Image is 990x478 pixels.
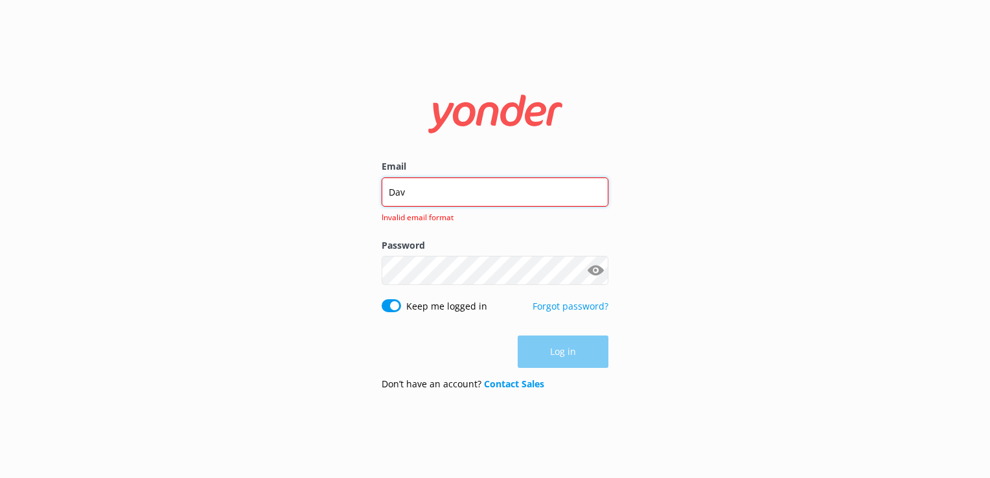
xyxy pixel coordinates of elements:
[382,211,601,223] span: Invalid email format
[382,238,608,253] label: Password
[533,300,608,312] a: Forgot password?
[582,258,608,284] button: Show password
[484,378,544,390] a: Contact Sales
[406,299,487,313] label: Keep me logged in
[382,159,608,174] label: Email
[382,377,544,391] p: Don’t have an account?
[382,177,608,207] input: user@emailaddress.com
